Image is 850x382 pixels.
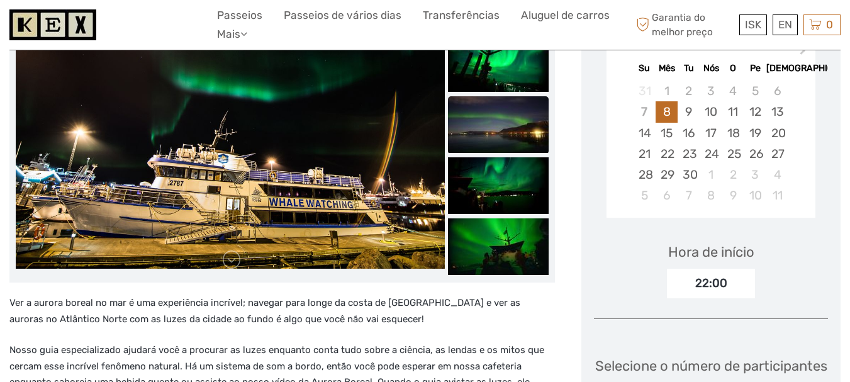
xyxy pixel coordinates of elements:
[639,63,650,74] font: Su
[656,143,678,164] div: Escolha segunda-feira, 22 de setembro de 2025
[707,84,715,98] font: 3
[634,143,656,164] div: Escolha domingo, 21 de setembro de 2025
[752,84,759,98] font: 5
[722,164,744,185] div: Escolha quinta-feira, 2 de outubro de 2025
[284,9,401,21] font: Passeios de vários dias
[652,11,713,37] font: Garantia do melhor preço
[634,123,656,143] div: Escolha domingo, 14 de setembro de 2025
[708,167,713,182] font: 1
[683,167,698,182] font: 30
[750,63,761,74] font: Pe
[700,101,722,122] div: Escolha quarta-feira, 10 de setembro de 2025
[641,104,647,119] font: 7
[678,123,700,143] div: Escolha terça-feira, 16 de setembro de 2025
[641,188,648,203] font: 5
[663,104,671,119] font: 8
[722,81,744,101] div: Não disponível quinta-feira, 4 de setembro de 2025
[766,164,788,185] div: Escolha sábado, 4 de outubro de 2025
[521,6,610,25] a: Aluguel de carros
[685,84,692,98] font: 2
[634,164,656,185] div: Escolha domingo, 28 de setembro de 2025
[749,147,764,161] font: 26
[678,101,700,122] div: Escolha terça-feira, 9 de setembro de 2025
[668,244,754,261] font: Hora de início
[722,101,744,122] div: Escolha quinta-feira, 11 de setembro de 2025
[661,126,673,140] font: 15
[448,35,549,92] img: 44b604bbb8d6430eb3749ed6ea0ae0fb_slider_thumbnail.jpeg
[727,126,740,140] font: 18
[771,147,785,161] font: 27
[683,147,697,161] font: 23
[730,188,737,203] font: 9
[749,188,762,203] font: 10
[664,84,669,98] font: 1
[774,84,781,98] font: 6
[656,81,678,101] div: Não disponível segunda-feira, 1º de setembro de 2025
[661,147,674,161] font: 22
[595,357,827,374] font: Selecione o número de participantes
[700,185,722,206] div: Escolha quarta-feira, 8 de outubro de 2025
[703,63,719,74] font: Nós
[744,143,766,164] div: Escolha sexta-feira, 26 de setembro de 2025
[729,84,737,98] font: 4
[9,9,96,40] img: 1261-44dab5bb-39f8-40da-b0c2-4d9fce00897c_logo_small.jpg
[661,167,674,182] font: 29
[700,123,722,143] div: Escolha quarta-feira, 17 de setembro de 2025
[744,123,766,143] div: Escolha sexta-feira, 19 de setembro de 2025
[217,28,240,40] font: Mais
[744,185,766,206] div: Escolha sexta-feira, 10 de outubro de 2025
[727,147,741,161] font: 25
[745,18,761,31] font: ISK
[705,147,719,161] font: 24
[217,9,262,21] font: Passeios
[749,126,761,140] font: 19
[722,123,744,143] div: Escolha quinta-feira, 18 de setembro de 2025
[684,63,694,74] font: Tu
[639,147,651,161] font: 21
[521,9,610,21] font: Aluguel de carros
[678,81,700,101] div: Não disponível terça-feira, 2 de setembro de 2025
[766,143,788,164] div: Escolha sábado, 27 de setembro de 2025
[634,101,656,122] div: Não disponível domingo, 7 de setembro de 2025
[700,164,722,185] div: Escolha quarta-feira, 1º de outubro de 2025
[744,164,766,185] div: Escolha sexta-feira, 3 de outubro de 2025
[656,123,678,143] div: Escolha segunda-feira, 15 de setembro de 2025
[145,20,160,35] button: Abra o widget de bate-papo do LiveChat
[639,126,651,140] font: 14
[730,63,736,74] font: O
[722,185,744,206] div: Escolha quinta-feira, 9 de outubro de 2025
[678,164,700,185] div: Escolha terça-feira, 30 de setembro de 2025
[826,18,833,31] font: 0
[656,185,678,206] div: Escolha segunda-feira, 6 de outubro de 2025
[9,297,520,325] font: Ver a aurora boreal no mar é uma experiência incrível; navegar para longe da costa de [GEOGRAPHIC...
[705,126,717,140] font: 17
[423,6,500,25] a: Transferências
[749,104,761,119] font: 12
[771,126,786,140] font: 20
[634,81,656,101] div: Não disponível domingo, 31 de agosto de 2025
[683,126,695,140] font: 16
[639,167,653,182] font: 28
[678,185,700,206] div: Escolha terça-feira, 7 de outubro de 2025
[659,63,675,74] font: Mês
[766,101,788,122] div: Escolha sábado, 13 de setembro de 2025
[639,84,651,98] font: 31
[448,157,549,214] img: 5d664bf405e44ad49fab84782522627e_slider_thumbnail.jpeg
[656,164,678,185] div: Escolha segunda-feira, 29 de setembro de 2025
[744,101,766,122] div: Escolha sexta-feira, 12 de setembro de 2025
[678,143,700,164] div: Escolha terça-feira, 23 de setembro de 2025
[771,104,784,119] font: 13
[744,81,766,101] div: Não disponível sexta-feira, 5 de setembro de 2025
[217,6,262,25] a: Passeios
[766,123,788,143] div: Escolha sábado, 20 de setembro de 2025
[448,96,549,153] img: d8037fd5b9a74342be5d51fc025d30a5_slider_thumbnail.jpeg
[728,104,738,119] font: 11
[705,104,717,119] font: 10
[663,188,671,203] font: 6
[778,18,792,31] font: EN
[700,143,722,164] div: Escolha quarta-feira, 24 de setembro de 2025
[766,81,788,101] div: Não disponível sábado, 6 de setembro de 2025
[685,104,692,119] font: 9
[730,167,737,182] font: 2
[700,81,722,101] div: Não disponível quarta-feira, 3 de setembro de 2025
